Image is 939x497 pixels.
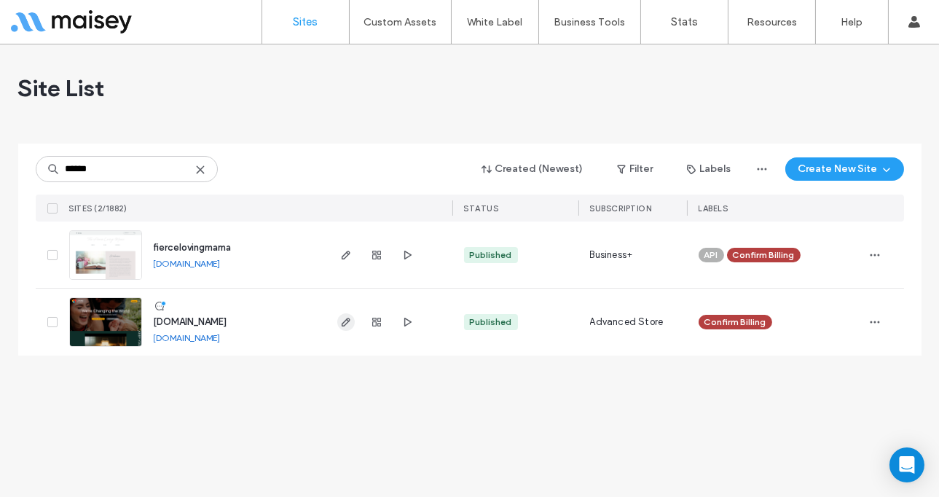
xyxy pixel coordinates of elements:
button: Filter [602,157,668,181]
a: [DOMAIN_NAME] [154,316,227,327]
label: Custom Assets [364,16,437,28]
label: White Label [468,16,523,28]
a: [DOMAIN_NAME] [154,332,221,343]
span: Confirm Billing [704,316,766,329]
span: SITES (2/1882) [69,203,127,214]
span: Business+ [590,248,633,262]
span: STATUS [464,203,499,214]
label: Help [841,16,863,28]
span: Site List [18,74,105,103]
span: Confirm Billing [733,248,795,262]
label: Resources [747,16,797,28]
label: Business Tools [554,16,626,28]
a: [DOMAIN_NAME] [154,258,221,269]
label: Sites [294,15,318,28]
div: Published [470,248,512,262]
span: Advanced Store [590,315,664,329]
span: Help [34,10,63,23]
button: Create New Site [785,157,904,181]
span: LABELS [699,203,728,214]
span: Subscription [590,203,652,214]
div: Published [470,316,512,329]
button: Labels [674,157,744,181]
span: API [704,248,718,262]
div: Open Intercom Messenger [889,447,924,482]
button: Created (Newest) [469,157,597,181]
label: Stats [671,15,698,28]
a: fiercelovingmama [154,242,232,253]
